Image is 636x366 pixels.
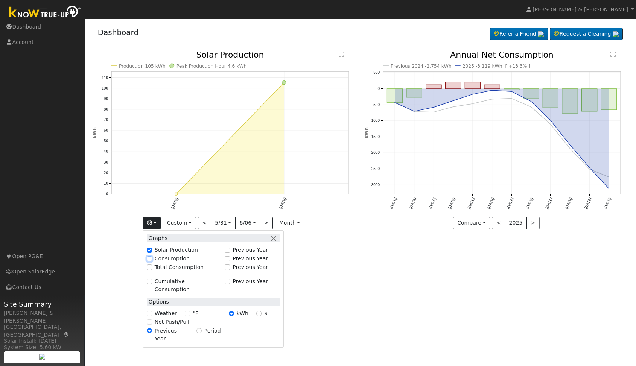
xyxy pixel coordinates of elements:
[387,89,402,103] rect: onclick=""
[233,278,268,286] label: Previous Year
[569,147,572,150] circle: onclick=""
[103,128,108,132] text: 60
[491,89,494,92] circle: onclick=""
[175,193,178,196] circle: onclick=""
[453,217,490,229] button: Compare
[492,217,505,229] button: <
[550,28,623,41] a: Request a Cleaning
[471,93,474,96] circle: onclick=""
[370,151,380,155] text: -2000
[264,310,268,317] label: $
[504,89,519,90] rect: onclick=""
[233,263,268,271] label: Previous Year
[584,197,592,210] text: [DATE]
[225,264,230,270] input: Previous Year
[373,71,380,75] text: 500
[463,64,531,69] text: 2025 -3,119 kWh [ +13.3% ]
[4,343,81,351] div: System Size: 5.60 kW
[233,246,268,254] label: Previous Year
[564,197,573,210] text: [DATE]
[155,255,190,263] label: Consumption
[155,327,189,343] label: Previous Year
[549,119,552,122] circle: onclick=""
[163,217,196,229] button: Custom
[196,50,264,59] text: Solar Production
[413,110,416,113] circle: onclick=""
[569,144,572,147] circle: onclick=""
[370,167,380,171] text: -2500
[185,311,190,316] input: °F
[63,332,70,338] a: Map
[155,263,204,271] label: Total Consumption
[147,328,152,333] input: Previous Year
[510,90,513,93] circle: onclick=""
[510,97,513,100] circle: onclick=""
[549,123,552,126] circle: onclick=""
[505,217,527,229] button: 2025
[506,197,514,210] text: [DATE]
[147,256,152,261] input: Consumption
[235,217,260,229] button: 6/06
[538,31,544,37] img: retrieve
[4,299,81,309] span: Site Summary
[428,197,437,210] text: [DATE]
[147,248,152,253] input: Solar Production
[204,327,221,335] label: Period
[393,101,396,104] circle: onclick=""
[282,81,286,85] circle: onclick=""
[450,50,554,59] text: Annual Net Consumption
[103,150,108,154] text: 40
[103,181,108,185] text: 10
[256,311,262,316] input: $
[607,187,610,190] circle: onclick=""
[275,217,304,229] button: month
[102,86,108,90] text: 100
[225,279,230,284] input: Previous Year
[211,217,236,229] button: 5/31
[406,89,422,97] rect: onclick=""
[467,197,476,210] text: [DATE]
[377,87,380,91] text: 0
[426,85,441,89] rect: onclick=""
[610,51,616,57] text: 
[225,256,230,261] input: Previous Year
[229,311,234,316] input: kWh
[147,264,152,270] input: Total Consumption
[484,85,500,89] rect: onclick=""
[147,279,152,284] input: Cumulative Consumption
[432,106,435,109] circle: onclick=""
[39,354,45,360] img: retrieve
[389,197,398,210] text: [DATE]
[607,176,610,179] circle: onclick=""
[102,76,108,80] text: 110
[432,111,435,114] circle: onclick=""
[525,197,534,210] text: [DATE]
[92,127,97,138] text: kWh
[601,89,617,110] rect: onclick=""
[545,197,554,210] text: [DATE]
[4,337,81,345] div: Solar Install: [DATE]
[103,107,108,111] text: 80
[198,217,211,229] button: <
[196,328,202,333] input: Period
[147,311,152,316] input: Weather
[487,197,495,210] text: [DATE]
[562,89,578,113] rect: onclick=""
[119,64,166,69] text: Production 105 kWh
[588,168,591,171] circle: onclick=""
[155,318,189,326] label: Net Push/Pull
[446,82,461,89] rect: onclick=""
[103,118,108,122] text: 70
[613,31,619,37] img: retrieve
[155,246,198,254] label: Solar Production
[147,298,169,306] label: Options
[339,51,344,57] text: 
[529,100,533,103] circle: onclick=""
[523,89,539,99] rect: onclick=""
[490,28,548,41] a: Refer a Friend
[533,6,628,12] span: [PERSON_NAME] & [PERSON_NAME]
[278,197,287,210] text: [DATE]
[452,105,455,108] circle: onclick=""
[370,183,380,187] text: -3000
